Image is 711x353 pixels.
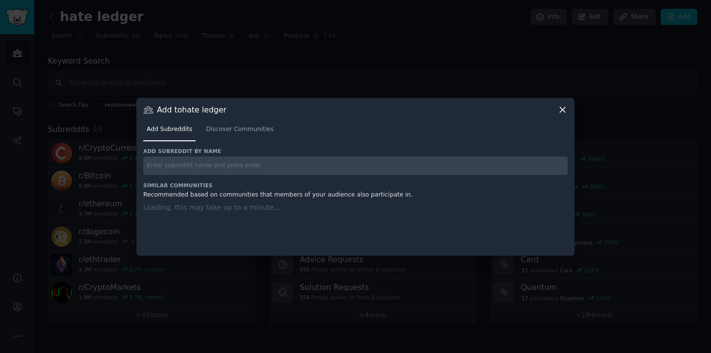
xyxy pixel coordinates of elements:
[206,125,273,134] span: Discover Communities
[157,105,226,115] h3: Add to hate ledger
[143,156,568,176] input: Enter subreddit name and press enter
[147,125,192,134] span: Add Subreddits
[143,182,568,189] h3: Similar Communities
[202,122,277,142] a: Discover Communities
[143,148,568,154] h3: Add subreddit by name
[143,122,196,142] a: Add Subreddits
[143,191,568,199] div: Recommended based on communities that members of your audience also participate in.
[143,202,568,243] div: Loading, this may take up to a minute...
